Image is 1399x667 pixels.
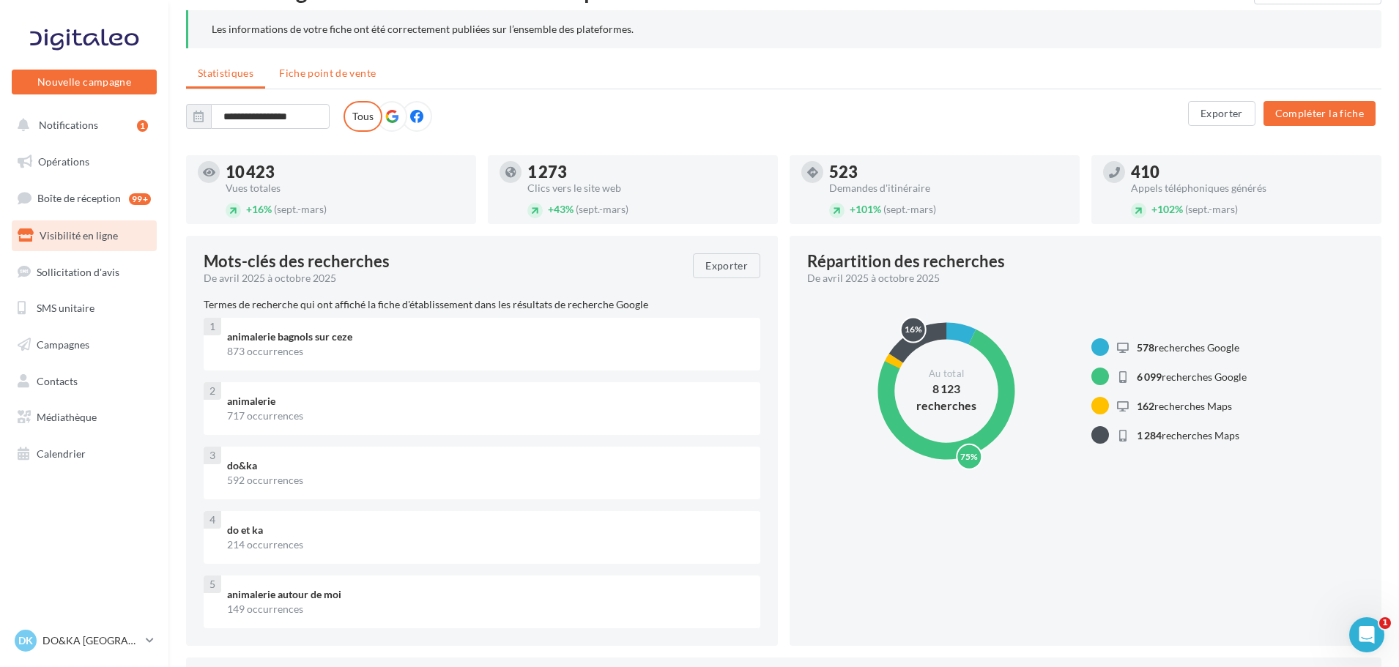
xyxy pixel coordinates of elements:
span: 162 [1137,400,1154,412]
span: + [548,203,554,215]
span: + [850,203,856,215]
div: 3 [204,447,221,464]
div: animalerie bagnols sur ceze [227,329,749,344]
span: 101% [850,203,881,215]
a: Contacts [9,366,160,397]
span: Boîte de réception [37,192,121,204]
span: DK [18,633,33,648]
span: Médiathèque [37,411,97,423]
span: Mots-clés des recherches [204,253,390,269]
p: DO&KA [GEOGRAPHIC_DATA] [42,633,140,648]
span: Contacts [37,375,78,387]
div: animalerie autour de moi [227,587,749,602]
div: 1 273 [527,164,766,180]
span: Calendrier [37,447,86,460]
span: recherches Google [1137,341,1239,354]
div: 10 423 [226,164,464,180]
div: Clics vers le site web [527,183,766,193]
a: Médiathèque [9,402,160,433]
div: 2 [204,382,221,400]
span: 16% [246,203,272,215]
span: 43% [548,203,574,215]
button: Notifications 1 [9,110,154,141]
span: recherches Google [1137,370,1247,383]
span: (sept.-mars) [576,203,628,215]
div: 717 occurrences [227,409,749,423]
div: Les informations de votre fiche ont été correctement publiées sur l’ensemble des plateformes. [212,22,1358,37]
button: Compléter la fiche [1263,101,1376,126]
span: 6 099 [1137,370,1162,383]
span: (sept.-mars) [1185,203,1238,215]
span: Notifications [39,119,98,131]
p: Termes de recherche qui ont affiché la fiche d'établissement dans les résultats de recherche Google [204,297,760,312]
div: 1 [137,120,148,132]
div: 873 occurrences [227,344,749,359]
span: 102% [1151,203,1183,215]
div: do et ka [227,523,749,537]
button: Exporter [693,253,760,278]
div: 410 [1131,164,1370,180]
div: Appels téléphoniques générés [1131,183,1370,193]
button: Nouvelle campagne [12,70,157,94]
div: 5 [204,575,221,593]
a: Calendrier [9,439,160,469]
span: SMS unitaire [37,302,94,314]
div: De avril 2025 à octobre 2025 [807,271,1352,286]
div: 1 [204,318,221,335]
span: + [246,203,252,215]
span: + [1151,203,1157,215]
span: 1 284 [1137,429,1162,441]
a: SMS unitaire [9,293,160,324]
a: Opérations [9,146,160,177]
span: Fiche point de vente [279,67,376,79]
div: animalerie [227,394,749,409]
a: Sollicitation d'avis [9,257,160,288]
span: (sept.-mars) [274,203,327,215]
button: Exporter [1188,101,1255,126]
div: 149 occurrences [227,602,749,616]
span: 578 [1137,341,1154,354]
div: De avril 2025 à octobre 2025 [204,271,681,286]
a: Visibilité en ligne [9,220,160,251]
div: 214 occurrences [227,537,749,552]
a: Campagnes [9,329,160,360]
a: Compléter la fiche [1258,106,1381,119]
span: 1 [1379,617,1391,629]
span: Campagnes [37,338,89,351]
span: (sept.-mars) [883,203,936,215]
span: Visibilité en ligne [40,229,118,242]
div: Répartition des recherches [807,253,1005,269]
span: recherches Maps [1137,429,1239,441]
span: recherches Maps [1137,400,1232,412]
div: do&ka [227,458,749,473]
div: 99+ [129,193,151,205]
a: DK DO&KA [GEOGRAPHIC_DATA] [12,627,157,655]
div: Demandes d'itinéraire [829,183,1068,193]
a: Boîte de réception99+ [9,182,160,214]
div: 592 occurrences [227,473,749,488]
div: Vues totales [226,183,464,193]
iframe: Intercom live chat [1349,617,1384,652]
label: Tous [344,101,382,132]
span: Sollicitation d'avis [37,265,119,277]
span: Opérations [38,155,89,168]
div: 4 [204,511,221,529]
div: 523 [829,164,1068,180]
